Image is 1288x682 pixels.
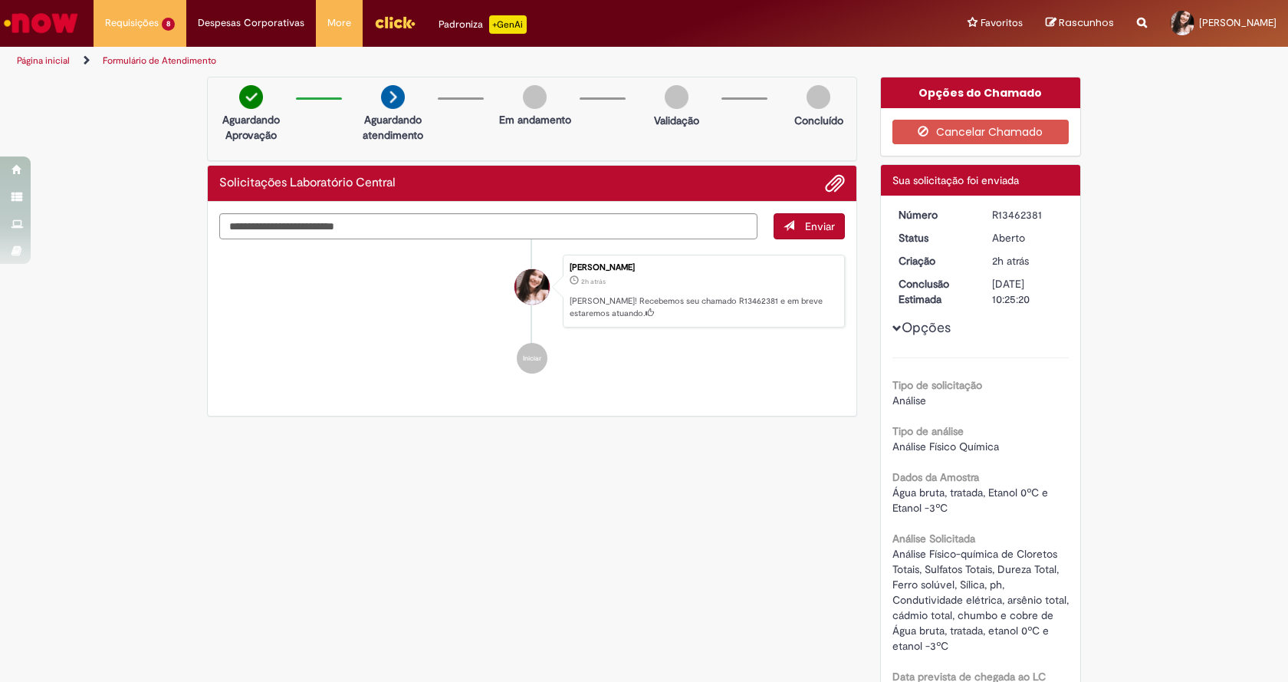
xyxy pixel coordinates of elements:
[807,85,830,109] img: img-circle-grey.png
[219,239,845,390] ul: Histórico de tíquete
[356,112,430,143] p: Aguardando atendimento
[892,486,1051,515] span: Água bruta, tratada, Etanol 0ºC e Etanol -3ºC
[162,18,175,31] span: 8
[794,113,843,128] p: Concluído
[981,15,1023,31] span: Favoritos
[374,11,416,34] img: click_logo_yellow_360x200.png
[892,120,1069,144] button: Cancelar Chamado
[581,277,606,286] time: 29/08/2025 13:25:16
[887,230,981,245] dt: Status
[381,85,405,109] img: arrow-next.png
[887,253,981,269] dt: Criação
[665,85,688,109] img: img-circle-grey.png
[198,15,304,31] span: Despesas Corporativas
[881,77,1081,108] div: Opções do Chamado
[219,255,845,328] li: Maria Victoria De Alencar Lopes
[1059,15,1114,30] span: Rascunhos
[103,54,216,67] a: Formulário de Atendimento
[219,176,396,190] h2: Solicitações Laboratório Central Histórico de tíquete
[327,15,351,31] span: More
[570,263,836,272] div: [PERSON_NAME]
[892,424,964,438] b: Tipo de análise
[892,547,1072,653] span: Análise Físico-química de Cloretos Totais, Sulfatos Totais, Dureza Total, Ferro solúvel, Sílica, ...
[239,85,263,109] img: check-circle-green.png
[992,253,1063,269] div: 29/08/2025 13:25:16
[992,230,1063,245] div: Aberto
[892,532,975,545] b: Análise Solicitada
[489,15,527,34] p: +GenAi
[892,173,1019,187] span: Sua solicitação foi enviada
[219,213,757,239] textarea: Digite sua mensagem aqui...
[1199,16,1276,29] span: [PERSON_NAME]
[439,15,527,34] div: Padroniza
[887,276,981,307] dt: Conclusão Estimada
[514,269,550,305] div: Maria Victoria De Alencar Lopes
[774,213,845,239] button: Enviar
[992,207,1063,222] div: R13462381
[2,8,80,38] img: ServiceNow
[105,15,159,31] span: Requisições
[825,173,845,193] button: Adicionar anexos
[499,112,571,127] p: Em andamento
[805,219,835,233] span: Enviar
[523,85,547,109] img: img-circle-grey.png
[892,470,979,484] b: Dados da Amostra
[214,112,288,143] p: Aguardando Aprovação
[887,207,981,222] dt: Número
[892,394,926,407] span: Análise
[11,47,847,75] ul: Trilhas de página
[892,440,999,453] span: Análise Físico Química
[17,54,70,67] a: Página inicial
[570,295,836,319] p: [PERSON_NAME]! Recebemos seu chamado R13462381 e em breve estaremos atuando.
[992,254,1029,268] span: 2h atrás
[992,254,1029,268] time: 29/08/2025 13:25:16
[992,276,1063,307] div: [DATE] 10:25:20
[1046,16,1114,31] a: Rascunhos
[892,378,982,392] b: Tipo de solicitação
[581,277,606,286] span: 2h atrás
[654,113,699,128] p: Validação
